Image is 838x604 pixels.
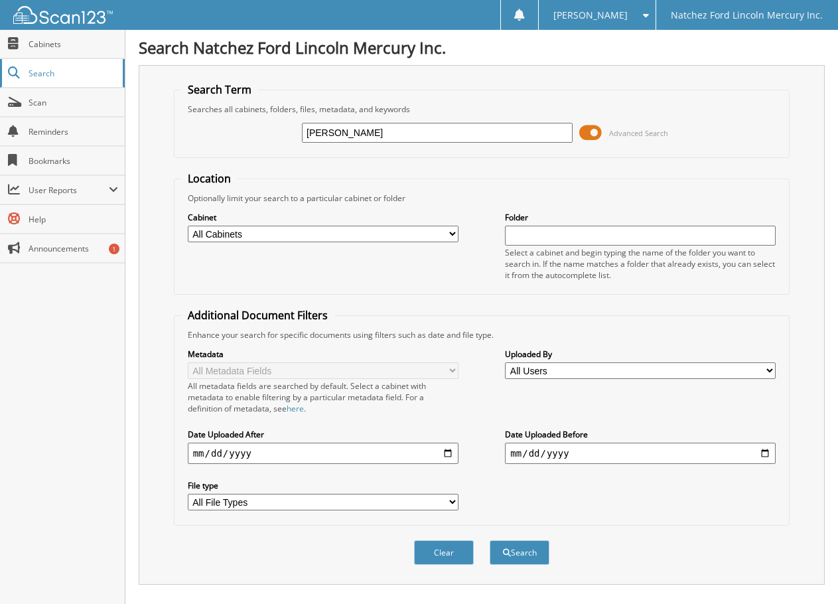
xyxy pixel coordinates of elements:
legend: Additional Document Filters [181,308,334,323]
span: Help [29,214,118,225]
div: Searches all cabinets, folders, files, metadata, and keywords [181,104,783,115]
span: Reminders [29,126,118,137]
div: Optionally limit your search to a particular cabinet or folder [181,192,783,204]
span: Search [29,68,116,79]
span: Bookmarks [29,155,118,167]
div: All metadata fields are searched by default. Select a cabinet with metadata to enable filtering b... [188,380,458,414]
button: Clear [414,540,474,565]
button: Search [490,540,549,565]
label: Date Uploaded Before [505,429,776,440]
img: scan123-logo-white.svg [13,6,113,24]
span: Natchez Ford Lincoln Mercury Inc. [671,11,823,19]
label: File type [188,480,458,491]
div: 1 [109,244,119,254]
div: Select a cabinet and begin typing the name of the folder you want to search in. If the name match... [505,247,776,281]
a: here [287,403,304,414]
legend: Search Term [181,82,258,97]
input: start [188,443,458,464]
span: Scan [29,97,118,108]
span: [PERSON_NAME] [553,11,628,19]
span: Cabinets [29,38,118,50]
label: Date Uploaded After [188,429,458,440]
span: Advanced Search [609,128,668,138]
span: Announcements [29,243,118,254]
span: User Reports [29,185,109,196]
label: Cabinet [188,212,458,223]
h1: Search Natchez Ford Lincoln Mercury Inc. [139,37,825,58]
legend: Location [181,171,238,186]
label: Uploaded By [505,348,776,360]
div: Enhance your search for specific documents using filters such as date and file type. [181,329,783,340]
label: Metadata [188,348,458,360]
input: end [505,443,776,464]
label: Folder [505,212,776,223]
